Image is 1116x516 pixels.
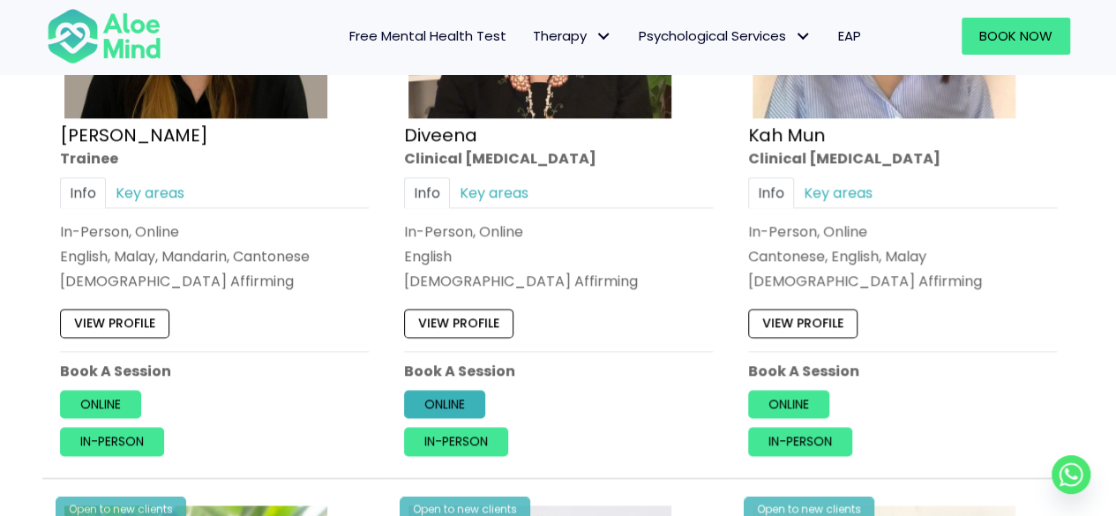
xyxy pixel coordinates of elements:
span: Psychological Services [639,26,812,45]
span: Book Now [979,26,1052,45]
a: Diveena [404,122,477,146]
p: Book A Session [404,361,713,381]
a: TherapyTherapy: submenu [520,18,625,55]
a: Key areas [106,177,194,208]
a: View profile [404,309,513,337]
a: EAP [825,18,874,55]
img: Aloe mind Logo [47,7,161,65]
span: Free Mental Health Test [349,26,506,45]
a: View profile [60,309,169,337]
a: Key areas [450,177,538,208]
a: Info [404,177,450,208]
p: Cantonese, English, Malay [748,246,1057,266]
a: Whatsapp [1052,455,1090,494]
a: In-person [404,427,508,455]
span: Therapy [533,26,612,45]
a: Psychological ServicesPsychological Services: submenu [625,18,825,55]
div: [DEMOGRAPHIC_DATA] Affirming [60,271,369,291]
a: In-person [60,427,164,455]
div: [DEMOGRAPHIC_DATA] Affirming [748,271,1057,291]
a: Free Mental Health Test [336,18,520,55]
a: Info [60,177,106,208]
a: Online [60,390,141,418]
div: In-Person, Online [748,221,1057,242]
div: Clinical [MEDICAL_DATA] [748,147,1057,168]
a: Online [748,390,829,418]
div: In-Person, Online [404,221,713,242]
div: Clinical [MEDICAL_DATA] [404,147,713,168]
a: Online [404,390,485,418]
a: Info [748,177,794,208]
span: Psychological Services: submenu [790,24,816,49]
p: English [404,246,713,266]
a: Book Now [962,18,1070,55]
p: Book A Session [748,361,1057,381]
p: Book A Session [60,361,369,381]
span: EAP [838,26,861,45]
nav: Menu [184,18,874,55]
div: [DEMOGRAPHIC_DATA] Affirming [404,271,713,291]
a: Kah Mun [748,122,825,146]
div: Trainee [60,147,369,168]
span: Therapy: submenu [591,24,617,49]
a: View profile [748,309,858,337]
a: [PERSON_NAME] [60,122,208,146]
a: Key areas [794,177,882,208]
a: In-person [748,427,852,455]
p: English, Malay, Mandarin, Cantonese [60,246,369,266]
div: In-Person, Online [60,221,369,242]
